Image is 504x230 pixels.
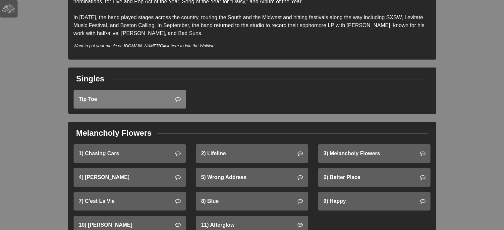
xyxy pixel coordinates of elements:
[196,168,308,187] a: 5) Wrong Address
[160,43,214,48] a: Click here to join the Waitlist!
[74,43,215,48] i: Want to put your music on [DOMAIN_NAME]?
[318,192,430,210] a: 9) Happy
[74,144,186,163] a: 1) Chasing Cars
[196,144,308,163] a: 2) Lifeline
[318,144,430,163] a: 3) Melancholy Flowers
[74,192,186,210] a: 7) C'est La Vie
[76,73,104,85] div: Singles
[196,192,308,210] a: 8) Blue
[318,168,430,187] a: 6) Better Place
[74,168,186,187] a: 4) [PERSON_NAME]
[76,127,152,139] div: Melancholy Flowers
[74,90,186,109] a: Tip Toe
[2,2,15,15] img: logo-white-4c48a5e4bebecaebe01ca5a9d34031cfd3d4ef9ae749242e8c4bf12ef99f53e8.png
